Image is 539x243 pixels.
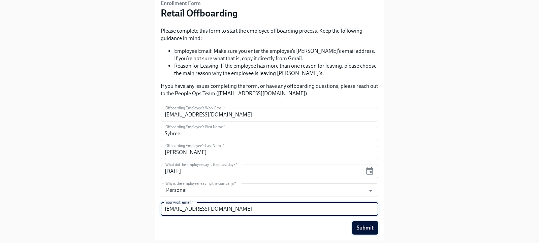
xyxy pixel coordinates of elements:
[161,27,378,42] p: Please complete this form to start the employee offboarding process. Keep the following guidance ...
[174,47,378,62] li: Employee Email: Make sure you enter the employee’s [PERSON_NAME]’s email address. If you’re not s...
[161,82,378,97] p: If you have any issues completing the form, or have any offboarding questions, please reach out t...
[174,62,378,77] li: Reason for Leaving: If the employee has more than one reason for leaving, please choose the main ...
[357,224,374,231] span: Submit
[352,221,378,235] button: Submit
[161,165,362,178] input: MM/DD/YYYY
[161,7,238,19] h3: Retail Offboarding
[366,185,376,196] button: Open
